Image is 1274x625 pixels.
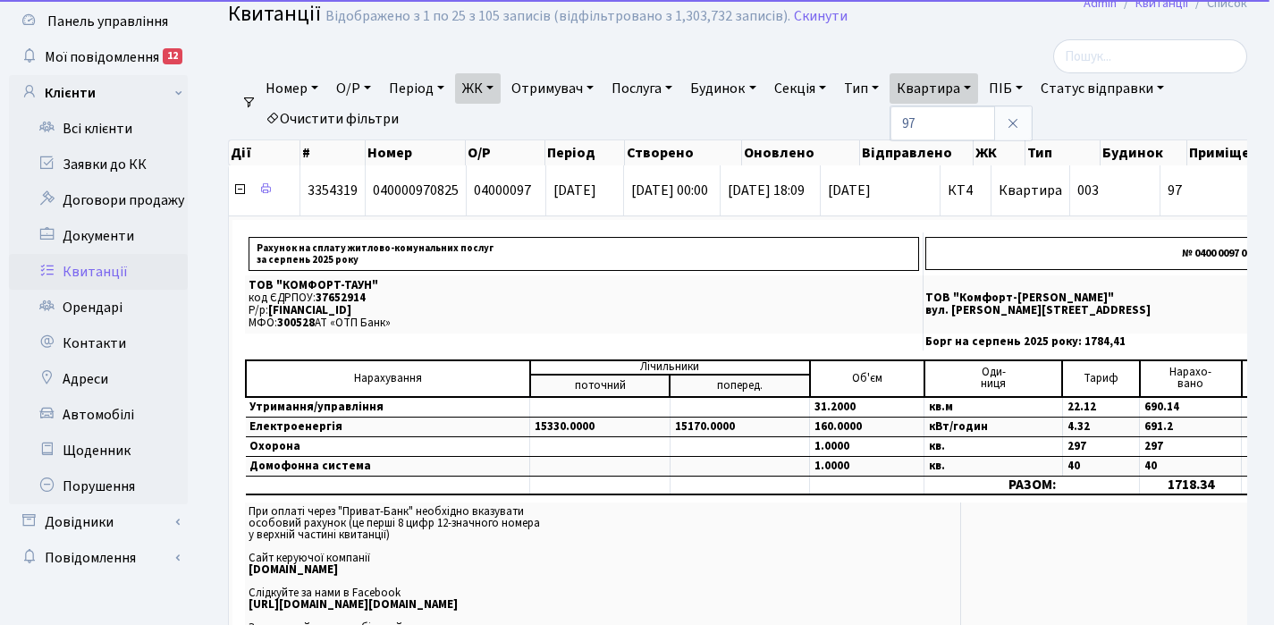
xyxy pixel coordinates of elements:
[316,290,366,306] span: 37652914
[670,417,809,436] td: 15170.0000
[1140,476,1242,494] td: 1718.34
[249,562,338,578] b: [DOMAIN_NAME]
[1062,360,1139,397] td: Тариф
[924,360,1062,397] td: Оди- ниця
[249,280,919,291] p: ТОВ "КОМФОРТ-ТАУН"
[837,73,886,104] a: Тип
[810,417,924,436] td: 160.0000
[9,75,188,111] a: Клієнти
[670,375,809,397] td: поперед.
[924,417,1062,436] td: кВт/годин
[924,476,1140,494] td: РАЗОМ:
[1062,456,1139,476] td: 40
[810,360,924,397] td: Об'єм
[47,12,168,31] span: Панель управління
[258,104,406,134] a: Очистити фільтри
[9,397,188,433] a: Автомобілі
[9,540,188,576] a: Повідомлення
[890,73,978,104] a: Квартира
[246,436,530,456] td: Охорона
[474,181,531,200] span: 04000097
[258,73,325,104] a: Номер
[1034,73,1171,104] a: Статус відправки
[366,140,466,165] th: Номер
[924,397,1062,418] td: кв.м
[249,305,919,317] p: Р/р:
[246,360,530,397] td: Нарахування
[1077,181,1099,200] span: 003
[9,433,188,469] a: Щоденник
[924,436,1062,456] td: кв.
[9,182,188,218] a: Договори продажу
[860,140,974,165] th: Відправлено
[924,456,1062,476] td: кв.
[300,140,366,165] th: #
[9,290,188,325] a: Орендарі
[1168,183,1269,198] span: 97
[249,596,458,612] b: [URL][DOMAIN_NAME][DOMAIN_NAME]
[45,47,159,67] span: Мої повідомлення
[9,4,188,39] a: Панель управління
[810,456,924,476] td: 1.0000
[277,315,315,331] span: 300528
[9,147,188,182] a: Заявки до КК
[382,73,451,104] a: Період
[999,181,1062,200] span: Квартира
[1062,417,1139,436] td: 4.32
[1062,397,1139,418] td: 22.12
[625,140,743,165] th: Створено
[249,317,919,329] p: МФО: АТ «ОТП Банк»
[9,469,188,504] a: Порушення
[504,73,601,104] a: Отримувач
[466,140,545,165] th: О/Р
[9,325,188,361] a: Контакти
[728,181,805,200] span: [DATE] 18:09
[246,417,530,436] td: Електроенергія
[229,140,300,165] th: Дії
[1140,436,1242,456] td: 297
[1140,360,1242,397] td: Нарахо- вано
[545,140,625,165] th: Період
[1101,140,1186,165] th: Будинок
[948,183,983,198] span: КТ4
[810,397,924,418] td: 31.2000
[9,254,188,290] a: Квитанції
[683,73,763,104] a: Будинок
[249,237,919,271] p: Рахунок на сплату житлово-комунальних послуг за серпень 2025 року
[1053,39,1247,73] input: Пошук...
[1140,417,1242,436] td: 691.2
[249,292,919,304] p: код ЄДРПОУ:
[268,302,351,318] span: [FINANCIAL_ID]
[163,48,182,64] div: 12
[246,397,530,418] td: Утримання/управління
[455,73,501,104] a: ЖК
[982,73,1030,104] a: ПІБ
[530,417,670,436] td: 15330.0000
[9,504,188,540] a: Довідники
[530,360,810,375] td: Лічильники
[828,183,932,198] span: [DATE]
[974,140,1025,165] th: ЖК
[1025,140,1101,165] th: Тип
[373,181,459,200] span: 040000970825
[810,436,924,456] td: 1.0000
[1140,397,1242,418] td: 690.14
[9,218,188,254] a: Документи
[767,73,833,104] a: Секція
[631,181,708,200] span: [DATE] 00:00
[794,8,848,25] a: Скинути
[9,111,188,147] a: Всі клієнти
[9,361,188,397] a: Адреси
[530,375,670,397] td: поточний
[325,8,790,25] div: Відображено з 1 по 25 з 105 записів (відфільтровано з 1,303,732 записів).
[246,456,530,476] td: Домофонна система
[329,73,378,104] a: О/Р
[553,181,596,200] span: [DATE]
[308,181,358,200] span: 3354319
[9,39,188,75] a: Мої повідомлення12
[742,140,860,165] th: Оновлено
[1140,456,1242,476] td: 40
[1062,436,1139,456] td: 297
[604,73,679,104] a: Послуга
